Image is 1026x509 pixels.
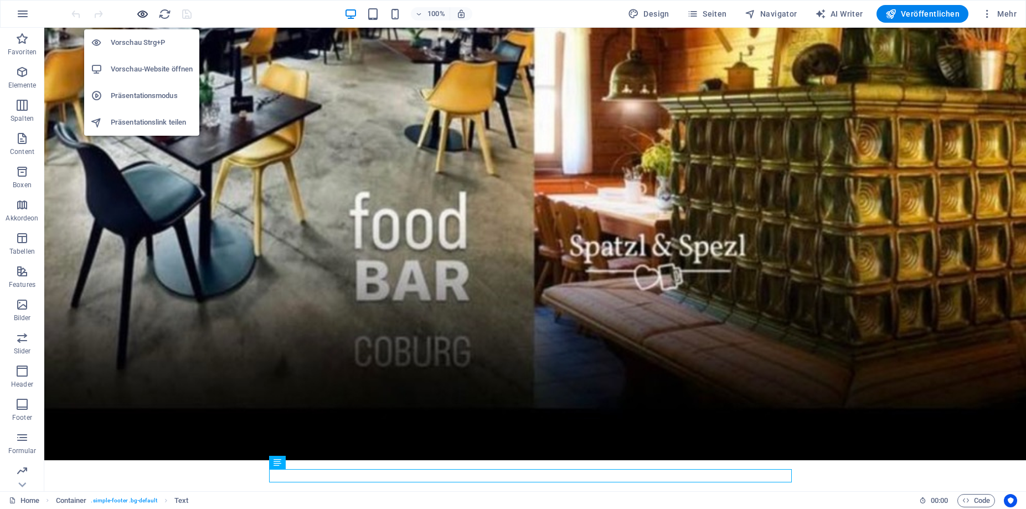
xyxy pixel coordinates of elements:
button: Design [623,5,674,23]
p: Boxen [13,181,32,189]
button: 100% [411,7,450,20]
p: Header [11,380,33,389]
button: Navigator [740,5,802,23]
p: Elemente [8,81,37,90]
button: Code [957,494,995,507]
h6: Vorschau-Website öffnen [111,63,193,76]
p: Content [10,147,34,156]
p: Tabellen [9,247,35,256]
span: Veröffentlichen [885,8,960,19]
p: Formular [8,446,37,455]
span: Code [962,494,990,507]
span: 00 00 [931,494,948,507]
button: Seiten [683,5,731,23]
span: : [939,496,940,505]
span: Seiten [687,8,727,19]
span: Mehr [982,8,1017,19]
button: AI Writer [811,5,868,23]
p: Bilder [14,313,31,322]
p: Footer [12,413,32,422]
nav: breadcrumb [56,494,189,507]
button: Veröffentlichen [877,5,968,23]
button: Mehr [977,5,1021,23]
p: Spalten [11,114,34,123]
span: . simple-footer .bg-default [91,494,157,507]
h6: Session-Zeit [919,494,948,507]
p: Slider [14,347,31,356]
p: Akkordeon [6,214,38,223]
p: Features [9,280,35,289]
i: Bei Größenänderung Zoomstufe automatisch an das gewählte Gerät anpassen. [456,9,466,19]
span: Klick zum Auswählen. Doppelklick zum Bearbeiten [174,494,188,507]
button: reload [158,7,171,20]
div: Design (Strg+Alt+Y) [623,5,674,23]
h6: Präsentationslink teilen [111,116,193,129]
span: Navigator [745,8,797,19]
span: AI Writer [815,8,863,19]
span: Design [628,8,669,19]
p: Favoriten [8,48,37,56]
button: Usercentrics [1004,494,1017,507]
span: Klick zum Auswählen. Doppelklick zum Bearbeiten [56,494,87,507]
h6: Präsentationsmodus [111,89,193,102]
a: Klick, um Auswahl aufzuheben. Doppelklick öffnet Seitenverwaltung [9,494,39,507]
h6: Vorschau Strg+P [111,36,193,49]
h6: 100% [427,7,445,20]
